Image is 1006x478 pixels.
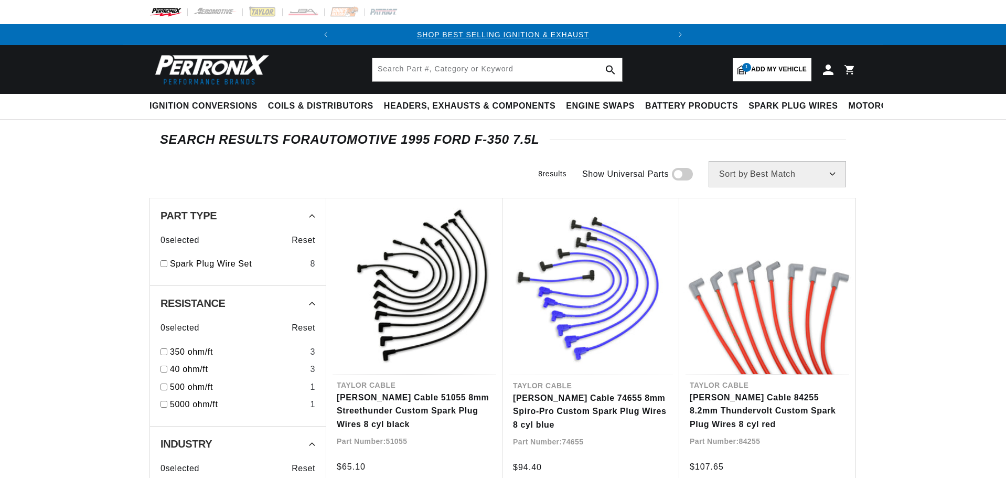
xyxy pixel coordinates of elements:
[513,391,669,432] a: [PERSON_NAME] Cable 74655 8mm Spiro-Pro Custom Spark Plug Wires 8 cyl blue
[315,24,336,45] button: Translation missing: en.sections.announcements.previous_announcement
[372,58,622,81] input: Search Part #, Category or Keyword
[645,101,738,112] span: Battery Products
[843,94,916,119] summary: Motorcycle
[160,210,217,221] span: Part Type
[149,101,258,112] span: Ignition Conversions
[599,58,622,81] button: search button
[582,167,669,181] span: Show Universal Parts
[337,391,492,431] a: [PERSON_NAME] Cable 51055 8mm Streethunder Custom Spark Plug Wires 8 cyl black
[538,169,566,178] span: 8 results
[336,29,670,40] div: 1 of 2
[719,170,748,178] span: Sort by
[160,439,212,449] span: Industry
[733,58,811,81] a: 1Add my vehicle
[160,298,225,309] span: Resistance
[310,345,315,359] div: 3
[748,101,838,112] span: Spark Plug Wires
[170,380,306,394] a: 500 ohm/ft
[561,94,640,119] summary: Engine Swaps
[310,363,315,376] div: 3
[743,94,843,119] summary: Spark Plug Wires
[263,94,379,119] summary: Coils & Distributors
[292,233,315,247] span: Reset
[160,233,199,247] span: 0 selected
[670,24,691,45] button: Translation missing: en.sections.announcements.next_announcement
[170,345,306,359] a: 350 ohm/ft
[160,134,846,145] div: SEARCH RESULTS FOR Automotive 1995 Ford F-350 7.5L
[123,24,883,45] slideshow-component: Translation missing: en.sections.announcements.announcement_bar
[742,63,751,72] span: 1
[292,321,315,335] span: Reset
[292,462,315,475] span: Reset
[310,398,315,411] div: 1
[640,94,743,119] summary: Battery Products
[310,380,315,394] div: 1
[160,462,199,475] span: 0 selected
[149,94,263,119] summary: Ignition Conversions
[268,101,373,112] span: Coils & Distributors
[170,363,306,376] a: 40 ohm/ft
[310,257,315,271] div: 8
[417,30,589,39] a: SHOP BEST SELLING IGNITION & EXHAUST
[379,94,561,119] summary: Headers, Exhausts & Components
[149,51,270,88] img: Pertronix
[849,101,911,112] span: Motorcycle
[170,257,306,271] a: Spark Plug Wire Set
[709,161,846,187] select: Sort by
[336,29,670,40] div: Announcement
[690,391,845,431] a: [PERSON_NAME] Cable 84255 8.2mm Thundervolt Custom Spark Plug Wires 8 cyl red
[170,398,306,411] a: 5000 ohm/ft
[384,101,555,112] span: Headers, Exhausts & Components
[160,321,199,335] span: 0 selected
[751,65,807,75] span: Add my vehicle
[566,101,635,112] span: Engine Swaps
